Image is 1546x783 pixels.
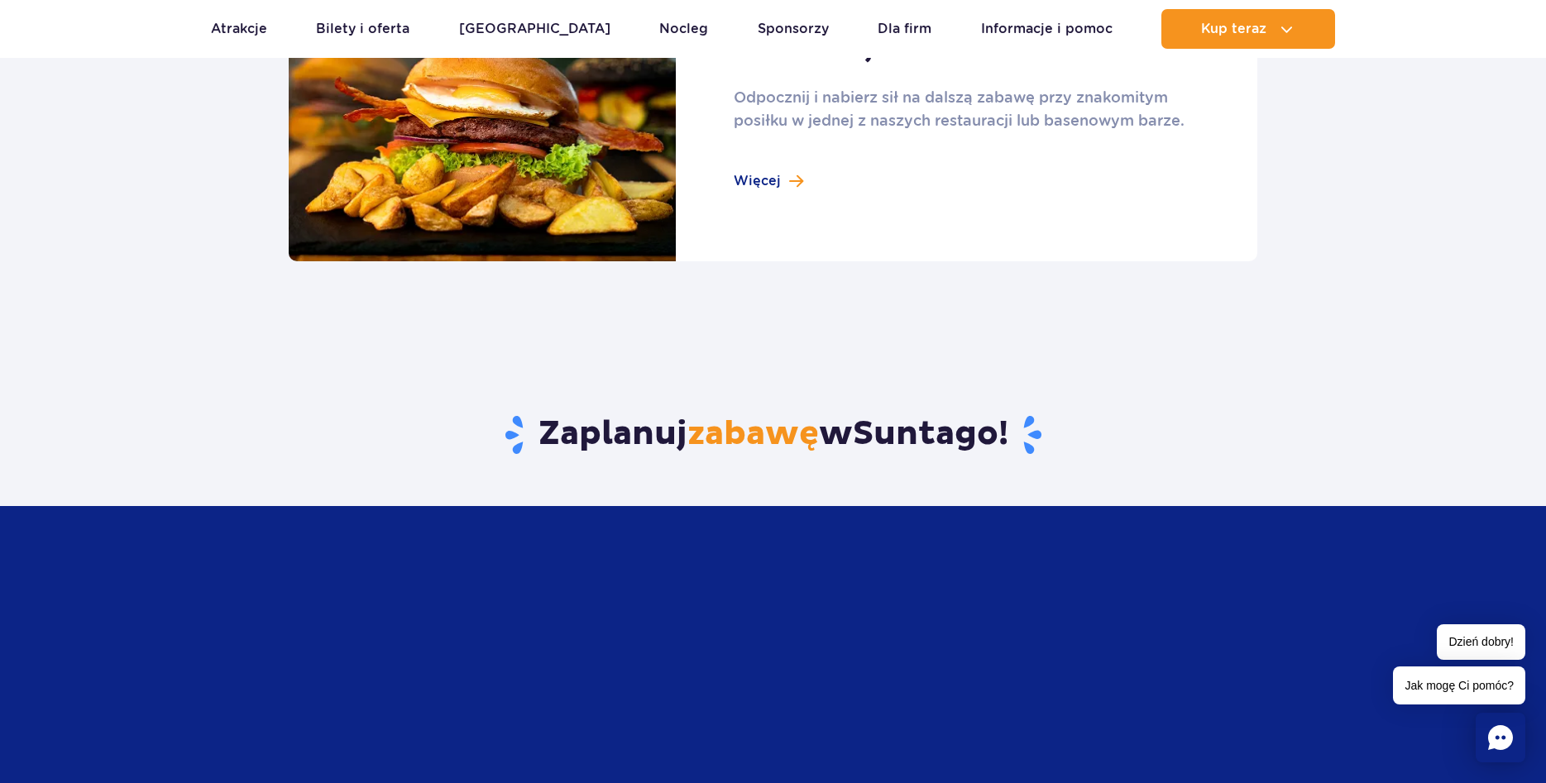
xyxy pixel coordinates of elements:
div: Chat [1476,713,1525,762]
button: Kup teraz [1161,9,1335,49]
a: [GEOGRAPHIC_DATA] [459,9,610,49]
h3: Zaplanuj w ! [289,413,1257,456]
span: Jak mogę Ci pomóc? [1393,666,1525,704]
a: Bilety i oferta [316,9,409,49]
a: Nocleg [659,9,708,49]
a: Sponsorzy [758,9,829,49]
span: zabawę [687,413,819,455]
a: Informacje i pomoc [981,9,1113,49]
span: Kup teraz [1201,21,1266,36]
a: Atrakcje [211,9,267,49]
a: Dla firm [878,9,931,49]
span: Dzień dobry! [1437,624,1525,660]
span: Suntago [853,413,998,455]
